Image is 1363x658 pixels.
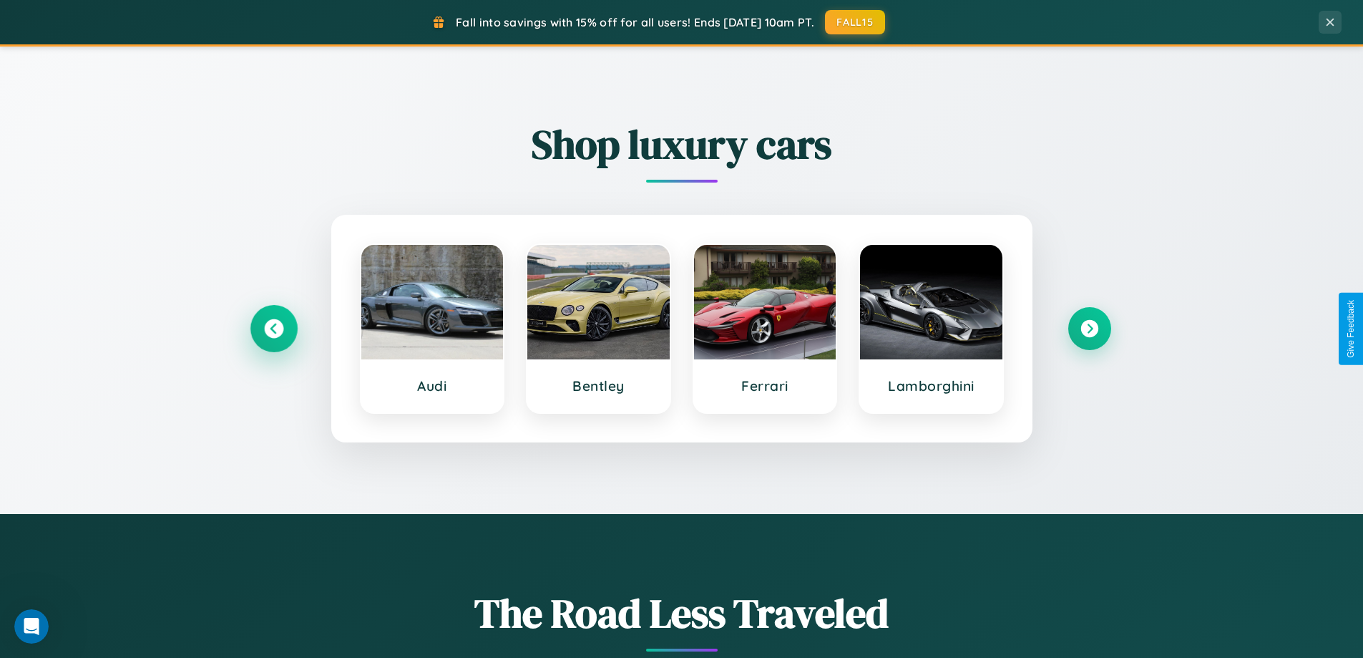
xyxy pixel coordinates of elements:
[708,377,822,395] h3: Ferrari
[1346,300,1356,358] div: Give Feedback
[874,377,988,395] h3: Lamborghini
[542,377,655,395] h3: Bentley
[825,10,885,34] button: FALL15
[253,586,1111,641] h1: The Road Less Traveled
[14,609,49,644] iframe: Intercom live chat
[253,117,1111,172] h2: Shop luxury cars
[456,15,814,29] span: Fall into savings with 15% off for all users! Ends [DATE] 10am PT.
[376,377,489,395] h3: Audi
